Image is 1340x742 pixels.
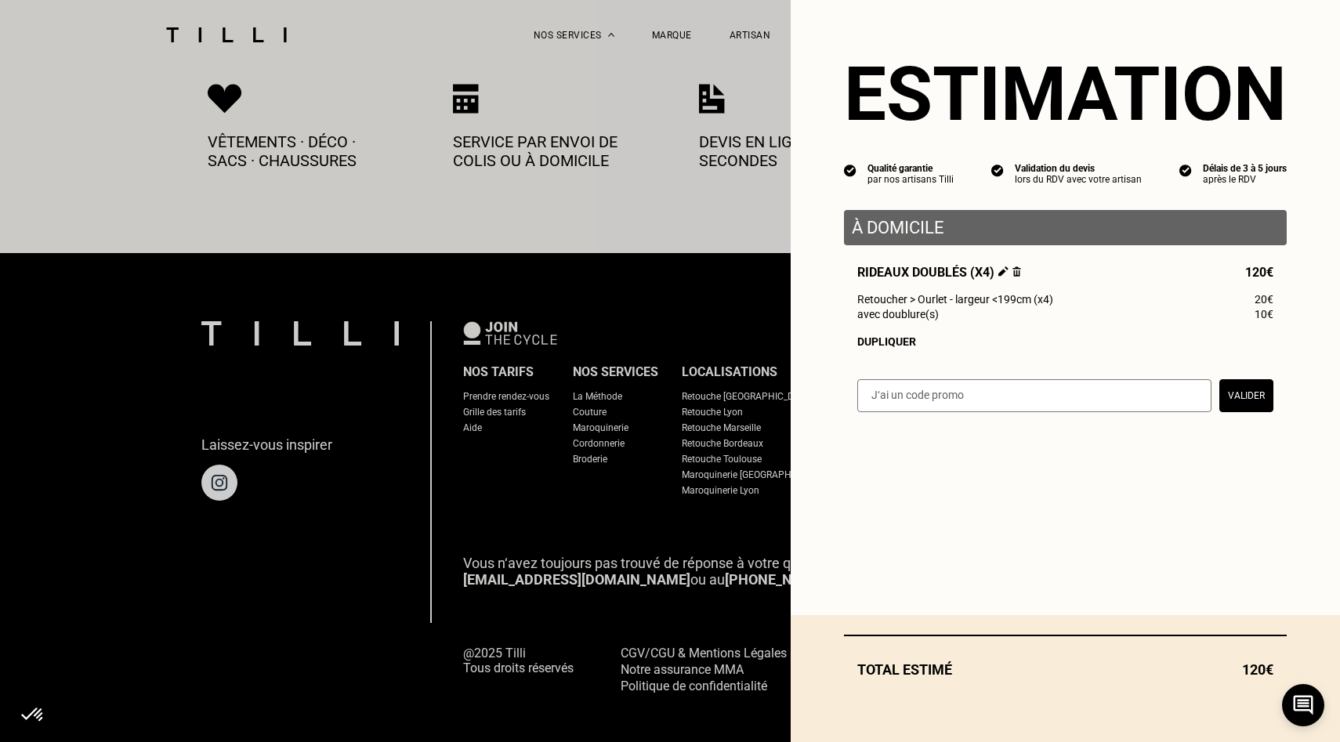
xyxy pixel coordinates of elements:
img: icon list info [1179,163,1192,177]
button: Valider [1219,379,1273,412]
div: par nos artisans Tilli [867,174,954,185]
div: Délais de 3 à 5 jours [1203,163,1287,174]
span: 120€ [1245,265,1273,280]
img: icon list info [991,163,1004,177]
span: 20€ [1255,293,1273,306]
div: Validation du devis [1015,163,1142,174]
section: Estimation [844,50,1287,138]
img: Supprimer [1012,266,1021,277]
img: Éditer [998,266,1009,277]
span: avec doublure(s) [857,308,939,320]
div: Qualité garantie [867,163,954,174]
div: lors du RDV avec votre artisan [1015,174,1142,185]
img: icon list info [844,163,857,177]
div: Total estimé [844,661,1287,678]
span: 10€ [1255,308,1273,320]
span: Retoucher > Ourlet - largeur <199cm (x4) [857,293,1053,306]
span: Rideaux doublés (x4) [857,265,1021,280]
span: 120€ [1242,661,1273,678]
p: À domicile [852,218,1279,237]
div: Dupliquer [857,335,1273,348]
input: J‘ai un code promo [857,379,1211,412]
div: après le RDV [1203,174,1287,185]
